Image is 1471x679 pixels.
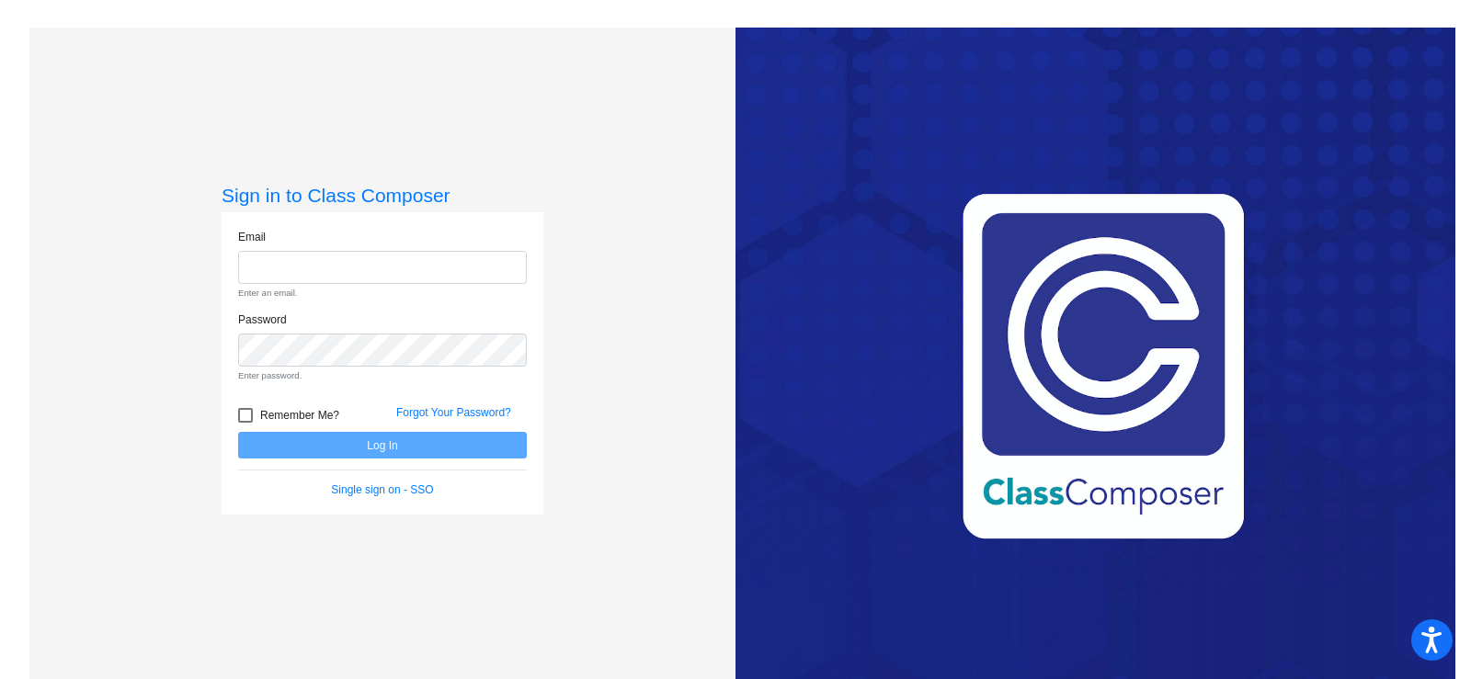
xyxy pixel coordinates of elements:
[396,406,511,419] a: Forgot Your Password?
[260,404,339,426] span: Remember Me?
[331,483,433,496] a: Single sign on - SSO
[238,311,287,328] label: Password
[238,229,266,245] label: Email
[222,184,543,207] h3: Sign in to Class Composer
[238,287,527,300] small: Enter an email.
[238,432,527,458] button: Log In
[238,369,527,382] small: Enter password.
